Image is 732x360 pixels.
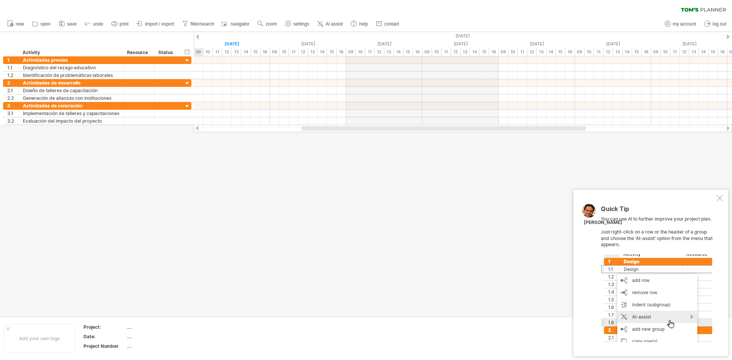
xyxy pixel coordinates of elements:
[231,21,249,27] span: navigator
[601,206,715,342] div: You can use AI to further improve your project plan. Just right-click on a row or the header of a...
[127,324,191,330] div: ....
[565,48,575,56] div: 16
[135,19,177,29] a: import / export
[584,219,622,226] div: [PERSON_NAME]
[441,48,451,56] div: 11
[422,40,499,48] div: Sunday, 5 October 2025
[356,48,365,56] div: 10
[299,48,308,56] div: 12
[23,117,119,125] div: Evaluación del impacto del proyecto
[527,48,537,56] div: 12
[283,19,311,29] a: settings
[661,48,670,56] div: 10
[109,19,131,29] a: print
[632,48,642,56] div: 15
[251,48,260,56] div: 15
[375,48,384,56] div: 12
[518,48,527,56] div: 11
[222,48,232,56] div: 12
[470,48,480,56] div: 14
[203,48,213,56] div: 10
[232,48,241,56] div: 13
[318,48,327,56] div: 14
[158,49,175,56] div: Status
[508,48,518,56] div: 10
[127,333,191,340] div: ....
[556,48,565,56] div: 15
[349,19,370,29] a: help
[289,48,299,56] div: 11
[413,48,422,56] div: 16
[241,48,251,56] div: 14
[23,64,119,71] div: Diagnóstico del rezago educativo
[67,21,77,27] span: save
[57,19,79,29] a: save
[7,72,19,79] div: 1.2
[7,79,19,86] div: 2
[537,48,546,56] div: 13
[651,40,727,48] div: Wednesday, 8 October 2025
[145,21,174,27] span: import / export
[294,21,309,27] span: settings
[689,48,699,56] div: 13
[713,21,726,27] span: log out
[422,48,432,56] div: 09
[651,48,661,56] div: 09
[601,206,715,216] div: Quick Tip
[623,48,632,56] div: 14
[365,48,375,56] div: 11
[575,40,651,48] div: Tuesday, 7 October 2025
[279,48,289,56] div: 10
[7,64,19,71] div: 1.1
[584,48,594,56] div: 10
[213,48,222,56] div: 11
[663,19,698,29] a: my account
[394,48,403,56] div: 14
[7,117,19,125] div: 3.2
[432,48,441,56] div: 10
[260,48,270,56] div: 16
[680,48,689,56] div: 12
[346,40,422,48] div: Saturday, 4 October 2025
[384,48,394,56] div: 13
[499,40,575,48] div: Monday, 6 October 2025
[4,324,75,353] div: Add your own logo
[120,21,128,27] span: print
[127,343,191,349] div: ....
[670,48,680,56] div: 11
[642,48,651,56] div: 16
[699,48,708,56] div: 14
[499,48,508,56] div: 09
[480,48,489,56] div: 15
[23,79,119,86] div: Actividades de desarrollo
[374,19,401,29] a: contact
[16,21,24,27] span: new
[255,19,279,29] a: zoom
[308,48,318,56] div: 13
[326,21,343,27] span: AI assist
[673,21,696,27] span: my account
[451,48,461,56] div: 12
[83,19,106,29] a: undo
[337,48,346,56] div: 16
[30,19,53,29] a: open
[23,102,119,109] div: Actividades de concreción
[346,48,356,56] div: 09
[22,49,119,56] div: Activity
[83,343,125,349] div: Project Number
[270,40,346,48] div: Friday, 3 October 2025
[613,48,623,56] div: 13
[23,56,119,64] div: Actividades previas
[127,49,150,56] div: Resource
[575,48,584,56] div: 09
[315,19,345,29] a: AI assist
[708,48,718,56] div: 15
[5,19,26,29] a: new
[194,40,270,48] div: Thursday, 2 October 2025
[718,48,727,56] div: 16
[359,21,368,27] span: help
[23,110,119,117] div: Implementación de talleres y capacitaciones
[180,19,217,29] a: filter/search
[23,72,119,79] div: Identificación de problemáticas laborales
[23,87,119,94] div: Diseño de talleres de capacitación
